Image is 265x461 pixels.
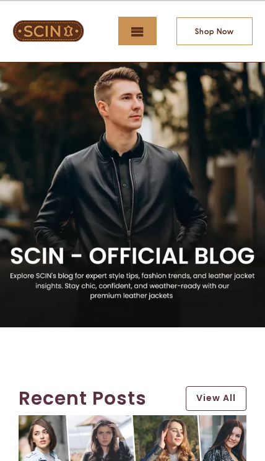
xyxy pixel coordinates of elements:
[19,416,246,429] a: Female Leather Jacket Outfit Ideas – Fashion Tips for Women
[12,19,84,31] a: LeatherSCIN
[84,17,156,45] nav: Main Menu
[19,384,173,412] a: Recent Posts
[186,386,246,411] a: View All
[12,20,84,42] img: LeatherSCIN
[195,26,234,37] span: Shop Now
[176,17,253,45] a: Shop Now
